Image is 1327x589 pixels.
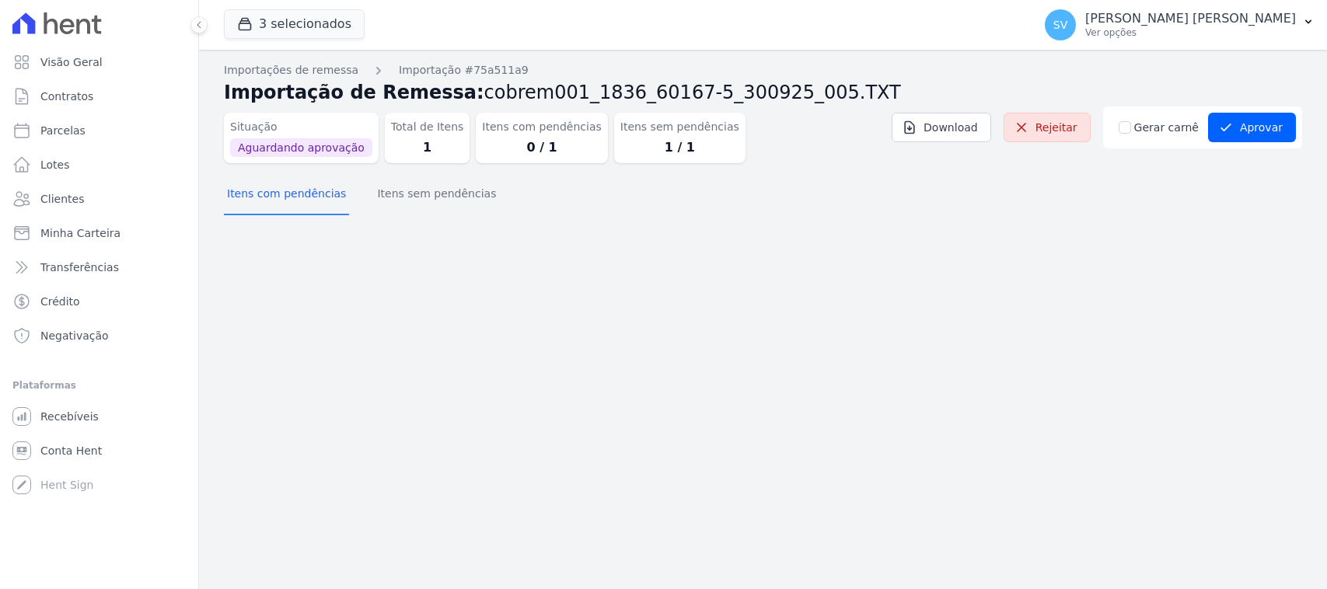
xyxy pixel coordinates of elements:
[620,138,739,157] dd: 1 / 1
[40,443,102,458] span: Conta Hent
[6,115,192,146] a: Parcelas
[224,62,358,78] a: Importações de remessa
[6,435,192,466] a: Conta Hent
[1032,3,1327,47] button: SV [PERSON_NAME] [PERSON_NAME] Ver opções
[230,138,372,157] span: Aguardando aprovação
[224,62,1302,78] nav: Breadcrumb
[391,138,464,157] dd: 1
[482,138,601,157] dd: 0 / 1
[1085,11,1296,26] p: [PERSON_NAME] [PERSON_NAME]
[224,9,365,39] button: 3 selecionados
[6,286,192,317] a: Crédito
[482,119,601,135] dt: Itens com pendências
[399,62,529,78] a: Importação #75a511a9
[40,123,86,138] span: Parcelas
[224,175,349,215] button: Itens com pendências
[6,252,192,283] a: Transferências
[40,294,80,309] span: Crédito
[6,149,192,180] a: Lotes
[6,218,192,249] a: Minha Carteira
[40,89,93,104] span: Contratos
[40,157,70,173] span: Lotes
[6,47,192,78] a: Visão Geral
[6,81,192,112] a: Contratos
[6,401,192,432] a: Recebíveis
[40,409,99,424] span: Recebíveis
[40,225,120,241] span: Minha Carteira
[40,328,109,343] span: Negativação
[374,175,499,215] button: Itens sem pendências
[892,113,991,142] a: Download
[6,183,192,214] a: Clientes
[1085,26,1296,39] p: Ver opções
[230,119,372,135] dt: Situação
[1134,120,1199,136] label: Gerar carnê
[224,78,1302,106] h2: Importação de Remessa:
[1004,113,1091,142] a: Rejeitar
[484,82,901,103] span: cobrem001_1836_60167-5_300925_005.TXT
[40,191,84,207] span: Clientes
[391,119,464,135] dt: Total de Itens
[1053,19,1067,30] span: SV
[40,260,119,275] span: Transferências
[6,320,192,351] a: Negativação
[620,119,739,135] dt: Itens sem pendências
[1208,113,1296,142] button: Aprovar
[12,376,186,395] div: Plataformas
[40,54,103,70] span: Visão Geral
